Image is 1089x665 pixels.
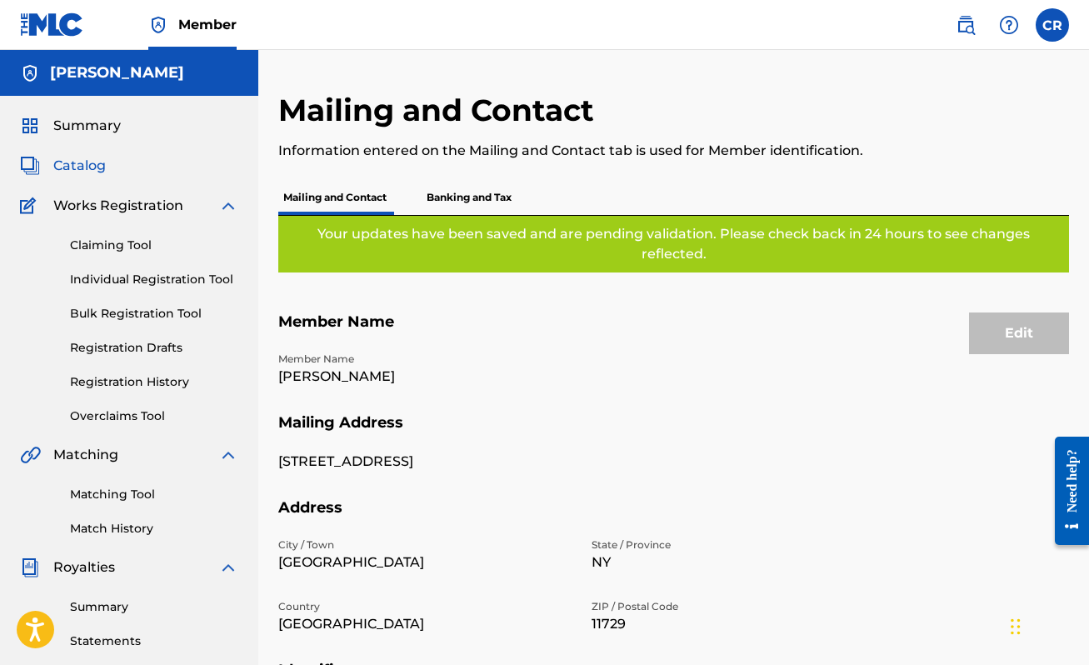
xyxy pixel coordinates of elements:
[70,305,238,322] a: Bulk Registration Tool
[592,614,885,634] p: 11729
[999,15,1019,35] img: help
[53,156,106,176] span: Catalog
[70,407,238,425] a: Overclaims Tool
[50,63,184,82] h5: Charlize S Ramirez
[148,15,168,35] img: Top Rightsholder
[1042,424,1089,558] iframe: Resource Center
[992,8,1026,42] div: Help
[278,452,572,472] p: [STREET_ADDRESS]
[70,373,238,391] a: Registration History
[20,196,42,216] img: Works Registration
[422,180,517,215] p: Banking and Tax
[1011,602,1021,652] div: Drag
[178,15,237,34] span: Member
[278,312,1069,352] h5: Member Name
[70,237,238,254] a: Claiming Tool
[70,520,238,537] a: Match History
[592,599,885,614] p: ZIP / Postal Code
[278,180,392,215] p: Mailing and Contact
[70,598,238,616] a: Summary
[53,557,115,577] span: Royalties
[20,63,40,83] img: Accounts
[592,537,885,552] p: State / Province
[218,196,238,216] img: expand
[592,552,885,572] p: NY
[20,116,121,136] a: SummarySummary
[20,156,106,176] a: CatalogCatalog
[1036,8,1069,42] div: User Menu
[292,224,1056,264] p: Your updates have been saved and are pending validation. Please check back in 24 hours to see cha...
[278,614,572,634] p: [GEOGRAPHIC_DATA]
[956,15,976,35] img: search
[70,486,238,503] a: Matching Tool
[278,498,1069,537] h5: Address
[278,599,572,614] p: Country
[218,445,238,465] img: expand
[20,116,40,136] img: Summary
[278,92,602,129] h2: Mailing and Contact
[278,141,887,161] p: Information entered on the Mailing and Contact tab is used for Member identification.
[20,156,40,176] img: Catalog
[278,552,572,572] p: [GEOGRAPHIC_DATA]
[278,367,572,387] p: [PERSON_NAME]
[278,537,572,552] p: City / Town
[278,352,572,367] p: Member Name
[53,116,121,136] span: Summary
[278,413,1069,452] h5: Mailing Address
[218,557,238,577] img: expand
[949,8,982,42] a: Public Search
[53,196,183,216] span: Works Registration
[70,632,238,650] a: Statements
[70,271,238,288] a: Individual Registration Tool
[20,557,40,577] img: Royalties
[53,445,118,465] span: Matching
[20,445,41,465] img: Matching
[20,12,84,37] img: MLC Logo
[1006,585,1089,665] iframe: Chat Widget
[70,339,238,357] a: Registration Drafts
